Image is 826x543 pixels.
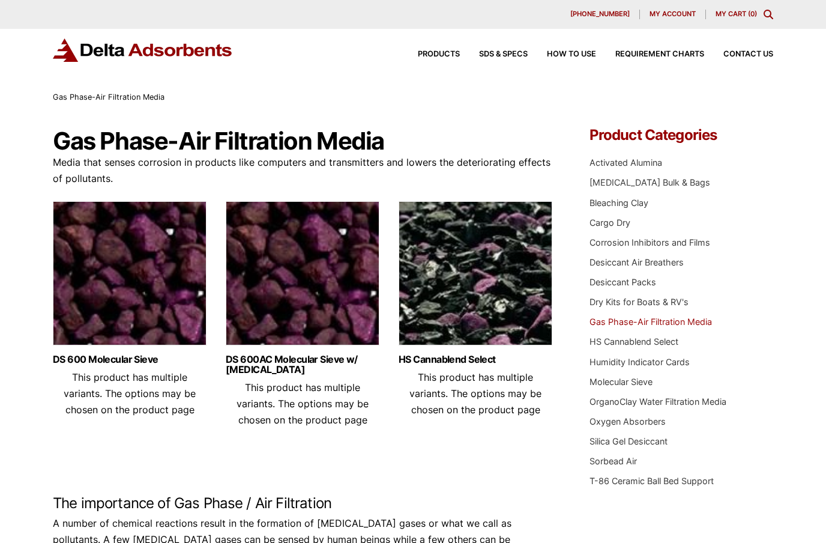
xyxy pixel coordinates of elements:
[418,50,460,58] span: Products
[528,50,596,58] a: How to Use
[589,277,656,287] a: Desiccant Packs
[589,476,714,486] a: T-86 Ceramic Ball Bed Support
[704,50,773,58] a: Contact Us
[479,50,528,58] span: SDS & SPECS
[589,317,712,327] a: Gas Phase-Air Filtration Media
[615,50,704,58] span: Requirement Charts
[589,217,630,228] a: Cargo Dry
[589,128,773,142] h4: Product Categories
[596,50,704,58] a: Requirement Charts
[53,38,233,62] img: Delta Adsorbents
[237,381,369,426] span: This product has multiple variants. The options may be chosen on the product page
[589,436,668,446] a: Silica Gel Desiccant
[764,10,773,19] div: Toggle Modal Content
[589,377,653,387] a: Molecular Sieve
[64,371,196,416] span: This product has multiple variants. The options may be chosen on the product page
[561,10,640,19] a: [PHONE_NUMBER]
[716,10,757,18] a: My Cart (0)
[589,157,662,168] a: Activated Alumina
[589,336,678,347] a: HS Cannablend Select
[460,50,528,58] a: SDS & SPECS
[640,10,706,19] a: My account
[589,237,710,247] a: Corrosion Inhibitors and Films
[53,154,553,187] p: Media that senses corrosion in products like computers and transmitters and lowers the deteriorat...
[589,396,726,407] a: OrganoClay Water Filtration Media
[589,357,690,367] a: Humidity Indicator Cards
[589,257,684,267] a: Desiccant Air Breathers
[399,50,460,58] a: Products
[750,10,755,18] span: 0
[399,354,552,365] a: HS Cannablend Select
[53,495,553,512] h2: The importance of Gas Phase / Air Filtration
[409,371,541,416] span: This product has multiple variants. The options may be chosen on the product page
[589,198,648,208] a: Bleaching Clay
[53,354,206,365] a: DS 600 Molecular Sieve
[589,297,689,307] a: Dry Kits for Boats & RV's
[723,50,773,58] span: Contact Us
[589,177,710,187] a: [MEDICAL_DATA] Bulk & Bags
[547,50,596,58] span: How to Use
[570,11,630,17] span: [PHONE_NUMBER]
[589,456,637,466] a: Sorbead Air
[53,93,164,102] span: Gas Phase-Air Filtration Media
[589,416,666,426] a: Oxygen Absorbers
[226,354,379,375] a: DS 600AC Molecular Sieve w/ [MEDICAL_DATA]
[53,128,553,154] h1: Gas Phase-Air Filtration Media
[650,11,696,17] span: My account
